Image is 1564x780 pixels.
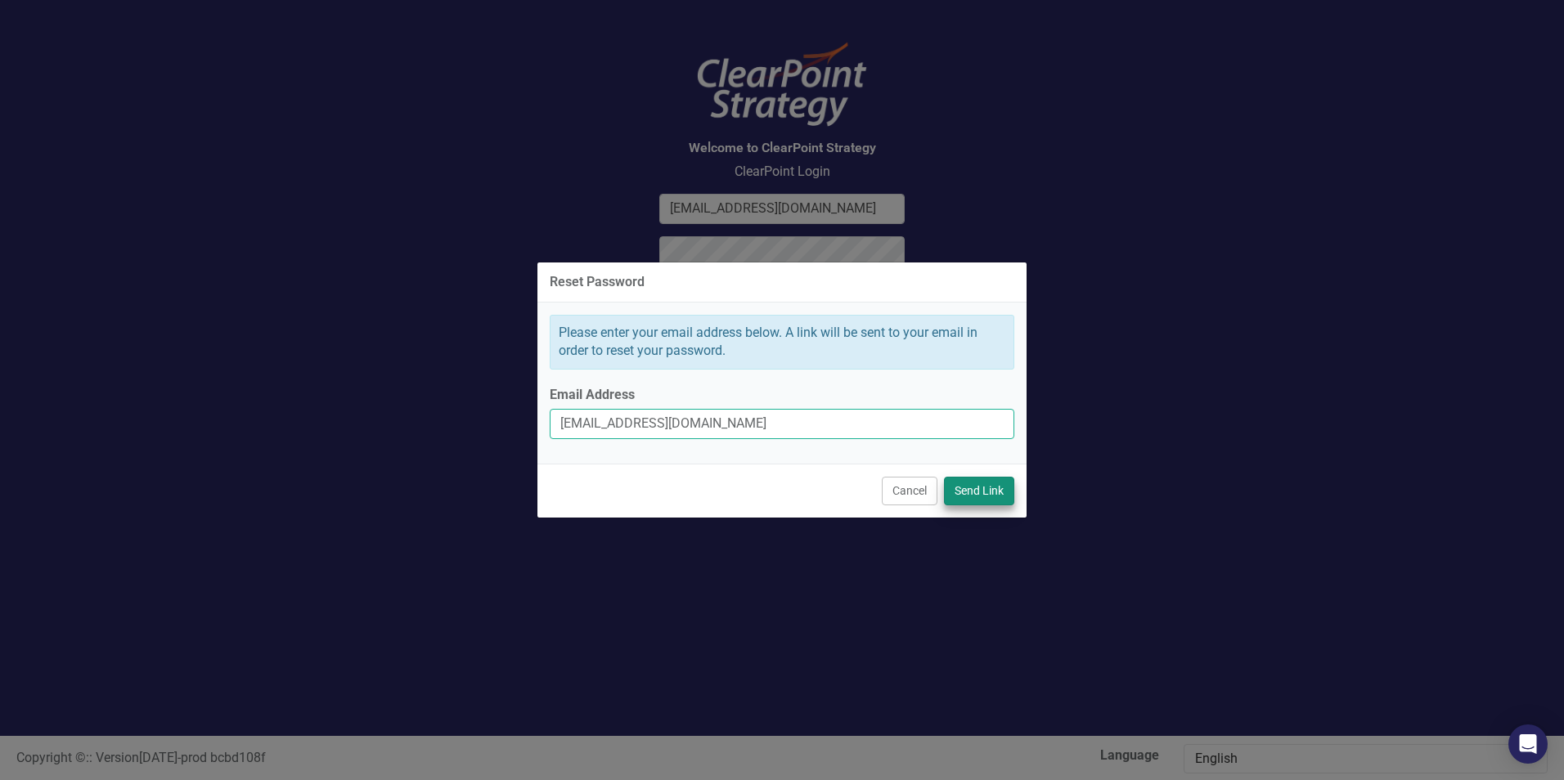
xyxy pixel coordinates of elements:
div: Open Intercom Messenger [1508,724,1548,764]
button: Cancel [882,477,937,505]
div: Reset Password [550,275,645,289]
label: Email Address [550,386,1014,405]
div: Please enter your email address below. A link will be sent to your email in order to reset your p... [550,315,1014,370]
button: Send Link [944,477,1014,505]
input: Email Address [550,409,1014,439]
